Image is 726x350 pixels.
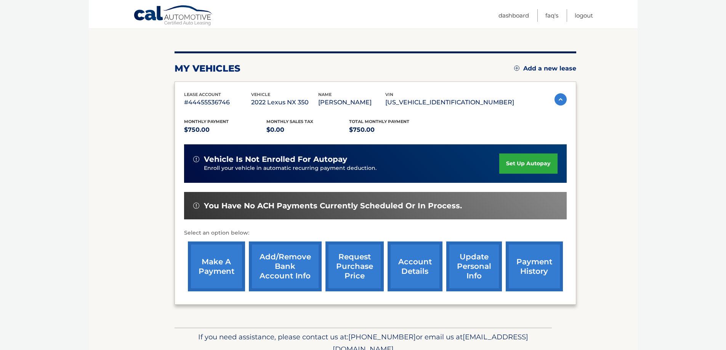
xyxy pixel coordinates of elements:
[184,229,567,238] p: Select an option below:
[188,241,245,291] a: make a payment
[498,9,529,22] a: Dashboard
[318,92,332,97] span: name
[385,97,514,108] p: [US_VEHICLE_IDENTIFICATION_NUMBER]
[545,9,558,22] a: FAQ's
[266,125,349,135] p: $0.00
[249,241,322,291] a: Add/Remove bank account info
[251,92,270,97] span: vehicle
[514,66,519,71] img: add.svg
[325,241,384,291] a: request purchase price
[555,93,567,105] img: accordion-active.svg
[446,241,502,291] a: update personal info
[575,9,593,22] a: Logout
[499,153,557,174] a: set up autopay
[184,119,229,124] span: Monthly Payment
[133,5,213,27] a: Cal Automotive
[204,164,500,173] p: Enroll your vehicle in automatic recurring payment deduction.
[388,241,442,291] a: account details
[506,241,563,291] a: payment history
[184,125,267,135] p: $750.00
[348,332,416,341] span: [PHONE_NUMBER]
[349,125,432,135] p: $750.00
[184,92,221,97] span: lease account
[184,97,251,108] p: #44455536746
[349,119,409,124] span: Total Monthly Payment
[204,155,347,164] span: vehicle is not enrolled for autopay
[251,97,318,108] p: 2022 Lexus NX 350
[193,156,199,162] img: alert-white.svg
[175,63,240,74] h2: my vehicles
[385,92,393,97] span: vin
[318,97,385,108] p: [PERSON_NAME]
[193,203,199,209] img: alert-white.svg
[266,119,313,124] span: Monthly sales Tax
[514,65,576,72] a: Add a new lease
[204,201,462,211] span: You have no ACH payments currently scheduled or in process.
